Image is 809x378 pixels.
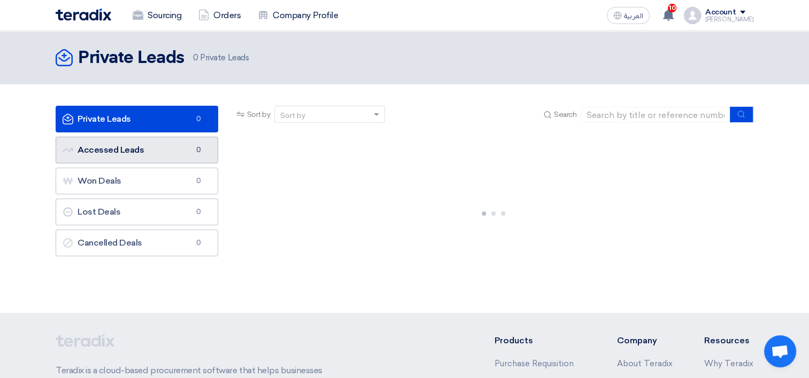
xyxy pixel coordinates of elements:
[495,359,574,368] a: Purchase Requisition
[193,52,249,64] span: Private Leads
[192,145,205,155] span: 0
[56,9,111,21] img: Teradix logo
[607,7,650,24] button: العربية
[56,199,218,225] a: Lost Deals0
[617,334,672,347] li: Company
[668,4,676,12] span: 10
[124,4,190,27] a: Sourcing
[624,12,643,20] span: العربية
[247,109,271,120] span: Sort by
[684,7,701,24] img: profile_test.png
[764,335,796,367] a: Open chat
[56,230,218,256] a: Cancelled Deals0
[280,110,305,121] div: Sort by
[192,176,205,186] span: 0
[78,48,184,69] h2: Private Leads
[554,109,576,120] span: Search
[617,359,672,368] a: About Teradix
[705,8,736,17] div: Account
[56,106,218,132] a: Private Leads0
[56,137,218,163] a: Accessed Leads0
[249,4,346,27] a: Company Profile
[56,168,218,194] a: Won Deals0
[495,334,585,347] li: Products
[704,359,753,368] a: Why Teradix
[190,4,249,27] a: Orders
[192,207,205,217] span: 0
[704,334,753,347] li: Resources
[193,53,198,62] span: 0
[192,114,205,124] span: 0
[705,17,753,22] div: [PERSON_NAME]
[192,238,205,248] span: 0
[581,107,730,123] input: Search by title or reference number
